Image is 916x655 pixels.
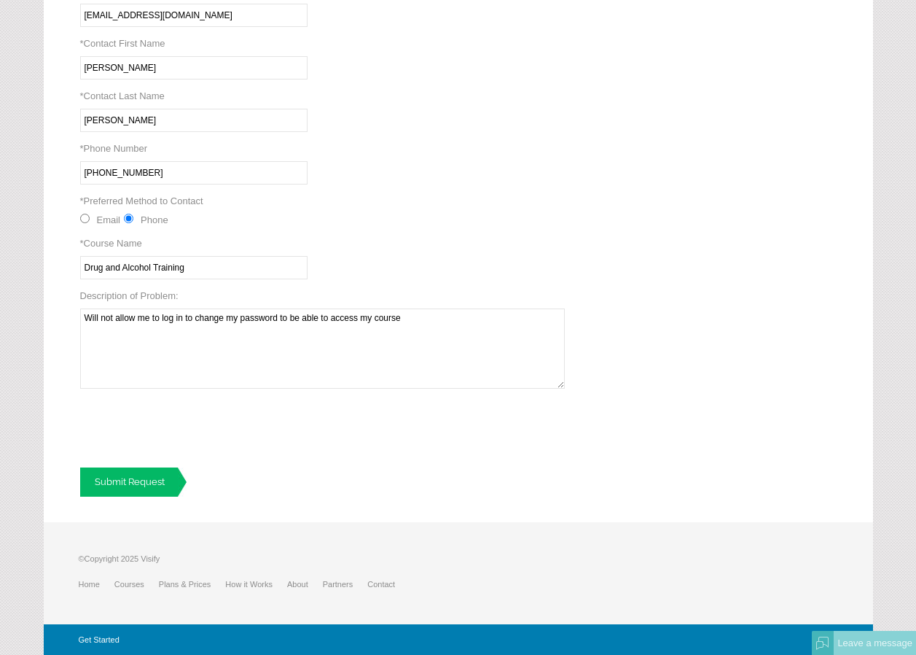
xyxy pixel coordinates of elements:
[79,580,114,589] a: Home
[79,551,410,573] p: ©
[97,214,121,225] label: Email
[287,580,323,589] a: About
[141,214,168,225] label: Phone
[80,195,203,206] label: Preferred Method to Contact
[816,637,829,650] img: Offline
[159,580,226,589] a: Plans & Prices
[323,580,368,589] a: Partners
[80,143,148,154] label: Phone Number
[85,554,160,563] span: Copyright 2025 Visify
[79,635,120,644] a: Get Started
[80,468,187,497] a: Submit Request
[367,580,410,589] a: Contact
[80,238,142,249] label: Course Name
[80,38,165,49] label: Contact First Name
[114,580,159,589] a: Courses
[80,400,302,457] iframe: reCAPTCHA
[834,631,916,655] div: Leave a message
[225,580,287,589] a: How it Works
[80,290,179,301] label: Description of Problem:
[80,90,165,101] label: Contact Last Name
